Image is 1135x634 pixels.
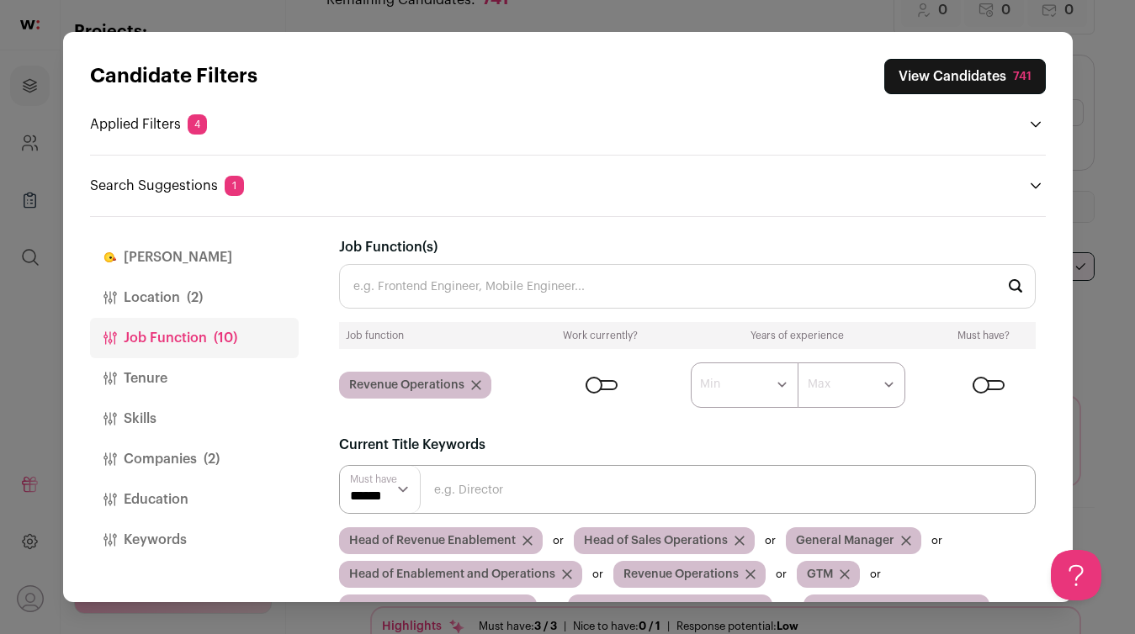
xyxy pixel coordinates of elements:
[187,288,203,308] span: (2)
[1013,68,1032,85] div: 741
[339,465,1036,514] input: e.g. Director
[90,439,299,479] button: Companies(2)
[808,376,830,393] label: Max
[814,600,963,616] span: Director, Sales Operations
[884,59,1046,94] button: Close search preferences
[90,114,207,135] p: Applied Filters
[700,376,720,393] label: Min
[339,237,438,257] label: Job Function(s)
[90,277,299,318] button: Location(2)
[188,114,207,135] span: 4
[346,329,530,342] div: Job function
[349,566,555,583] span: Head of Enablement and Operations
[807,566,833,583] span: GTM
[349,377,464,394] span: Revenue Operations
[349,600,510,616] span: Director of Sales Operations
[339,264,1036,309] input: e.g. Frontend Engineer, Mobile Engineer...
[90,358,299,399] button: Tenure
[339,435,485,455] label: Current Title Keywords
[1026,114,1046,135] button: Open applied filters
[578,600,745,616] span: Director, Revenue Operations
[623,566,739,583] span: Revenue Operations
[225,176,244,196] span: 1
[349,532,516,549] span: Head of Revenue Enablement
[90,479,299,520] button: Education
[671,329,925,342] div: Years of experience
[544,329,657,342] div: Work currently?
[214,328,237,348] span: (10)
[90,66,257,87] strong: Candidate Filters
[90,520,299,560] button: Keywords
[90,237,299,277] button: [PERSON_NAME]
[90,176,244,196] p: Search Suggestions
[796,532,894,549] span: General Manager
[584,532,728,549] span: Head of Sales Operations
[1051,550,1101,600] iframe: Help Scout Beacon - Open
[90,318,299,358] button: Job Function(10)
[90,399,299,439] button: Skills
[204,449,220,469] span: (2)
[938,329,1029,342] div: Must have?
